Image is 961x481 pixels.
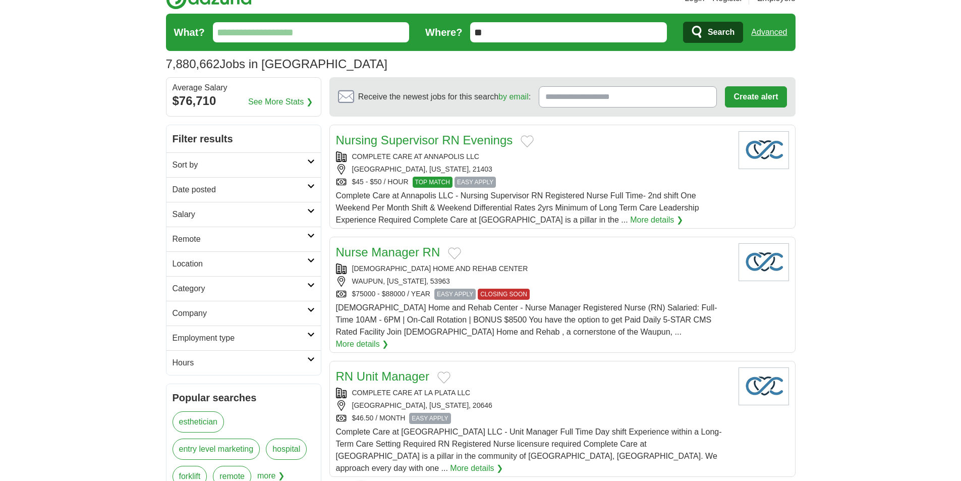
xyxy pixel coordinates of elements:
button: Add to favorite jobs [521,135,534,147]
a: More details ❯ [630,214,683,226]
h2: Salary [173,208,307,221]
a: Category [166,276,321,301]
a: Company [166,301,321,326]
div: $45 - $50 / HOUR [336,177,730,188]
a: Location [166,251,321,276]
a: hospital [266,439,307,460]
h2: Popular searches [173,390,315,405]
img: Company logo [739,131,789,169]
button: Search [683,22,743,43]
span: Complete Care at Annapolis LLC - Nursing Supervisor RN Registered Nurse Full Time- 2nd shift One ... [336,191,699,224]
h2: Employment type [173,332,307,344]
button: Add to favorite jobs [448,247,461,259]
h2: Filter results [166,125,321,152]
a: RN Unit Manager [336,369,429,383]
div: $76,710 [173,92,315,110]
div: $46.50 / MONTH [336,413,730,424]
span: EASY APPLY [455,177,496,188]
h2: Location [173,258,307,270]
a: Employment type [166,326,321,350]
div: Average Salary [173,84,315,92]
a: Hours [166,350,321,375]
h2: Company [173,307,307,319]
h2: Sort by [173,159,307,171]
h2: Hours [173,357,307,369]
span: Search [708,22,734,42]
div: COMPLETE CARE AT LA PLATA LLC [336,388,730,398]
span: [DEMOGRAPHIC_DATA] Home and Rehab Center - Nurse Manager Registered Nurse (RN) Salaried: Full-Tim... [336,303,717,336]
a: Sort by [166,152,321,177]
div: COMPLETE CARE AT ANNAPOLIS LLC [336,151,730,162]
h2: Remote [173,233,307,245]
a: entry level marketing [173,439,260,460]
label: What? [174,25,205,40]
span: EASY APPLY [434,289,476,300]
div: WAUPUN, [US_STATE], 53963 [336,276,730,287]
img: Company logo [739,367,789,405]
a: More details ❯ [336,338,389,350]
a: Date posted [166,177,321,202]
a: by email [498,92,529,101]
div: [DEMOGRAPHIC_DATA] HOME AND REHAB CENTER [336,263,730,274]
span: TOP MATCH [413,177,453,188]
a: esthetician [173,411,224,433]
a: Remote [166,227,321,251]
div: $75000 - $88000 / YEAR [336,289,730,300]
a: Advanced [751,22,787,42]
span: CLOSING SOON [478,289,530,300]
span: Receive the newest jobs for this search : [358,91,531,103]
span: 7,880,662 [166,55,220,73]
a: More details ❯ [450,462,503,474]
a: Nursing Supervisor RN Evenings [336,133,513,147]
h1: Jobs in [GEOGRAPHIC_DATA] [166,57,387,71]
div: [GEOGRAPHIC_DATA], [US_STATE], 20646 [336,400,730,411]
a: Nurse Manager RN [336,245,440,259]
button: Add to favorite jobs [437,371,450,384]
h2: Category [173,283,307,295]
a: Salary [166,202,321,227]
img: Company logo [739,243,789,281]
button: Create alert [725,86,786,108]
span: EASY APPLY [409,413,450,424]
label: Where? [425,25,462,40]
div: [GEOGRAPHIC_DATA], [US_STATE], 21403 [336,164,730,175]
a: See More Stats ❯ [248,96,313,108]
h2: Date posted [173,184,307,196]
span: Complete Care at [GEOGRAPHIC_DATA] LLC - Unit Manager Full Time Day shift Experience within a Lon... [336,427,722,472]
